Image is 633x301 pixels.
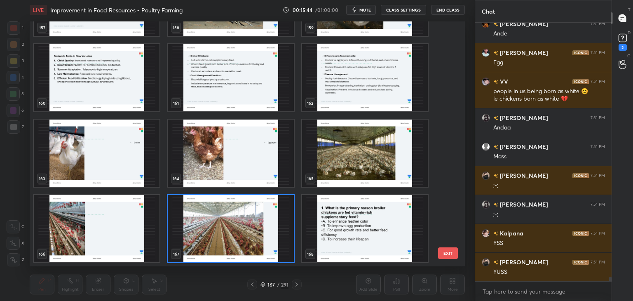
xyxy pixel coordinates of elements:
[493,116,498,120] img: no-rating-badge.077c3623.svg
[498,258,548,266] h6: [PERSON_NAME]
[498,229,523,238] h6: Kalpana
[628,7,631,13] p: T
[482,172,490,180] img: 2fe265a9731a4b86821b1473562dba64.jpg
[493,80,498,84] img: no-rating-badge.077c3623.svg
[438,247,458,259] button: EXIT
[277,282,279,287] div: /
[591,231,605,236] div: 7:51 PM
[168,195,293,262] img: 1759241308GCLLO2.pdf
[493,260,498,265] img: no-rating-badge.077c3623.svg
[34,195,159,262] img: 1759241308GCLLO2.pdf
[7,71,24,84] div: 4
[359,7,371,13] span: mute
[493,124,605,132] div: Andaa
[591,260,605,265] div: 7:51 PM
[498,200,548,209] h6: [PERSON_NAME]
[34,44,159,111] img: 1759241308GCLLO2.pdf
[572,260,589,265] img: iconic-dark.1390631f.png
[482,229,490,238] img: b7f4d7c9e45c432ab08d207a26dfd726.jpg
[482,78,490,86] img: 90ab8f789d894e75ae700ac66851f3cb.jpg
[482,49,490,57] img: 287f0b78aed74d8e941a18c778adab1e.jpg
[302,120,428,187] img: 1759241308GCLLO2.pdf
[431,5,465,15] button: End Class
[482,258,490,266] img: 2fe265a9731a4b86821b1473562dba64.jpg
[493,268,605,276] div: YUSS
[493,59,605,67] div: Egg
[482,143,490,151] img: default.png
[572,79,589,84] img: iconic-dark.1390631f.png
[7,120,24,134] div: 7
[498,142,548,151] h6: [PERSON_NAME]
[302,195,428,262] img: 1759241308GCLLO2.pdf
[493,239,605,247] div: YSS
[498,19,548,28] h6: [PERSON_NAME]
[498,113,548,122] h6: [PERSON_NAME]
[168,44,293,111] img: 1759241308GCLLO2.pdf
[493,231,498,236] img: no-rating-badge.077c3623.svg
[482,20,490,28] img: 2fa07b8380ed4c1ca431e52755af2621.jpg
[7,220,24,233] div: C
[591,115,605,120] div: 7:51 PM
[7,237,24,250] div: X
[591,173,605,178] div: 7:51 PM
[591,79,605,84] div: 7:51 PM
[281,281,288,288] div: 291
[482,114,490,122] img: f1863600dc364ff29c93ee52cc27e4d1.jpg
[168,120,293,187] img: 1759241308GCLLO2.pdf
[7,54,24,68] div: 3
[493,174,498,178] img: no-rating-badge.077c3623.svg
[572,50,589,55] img: iconic-dark.1390631f.png
[30,5,47,15] div: LIVE
[7,21,23,35] div: 1
[475,0,502,22] p: Chat
[591,202,605,207] div: 7:51 PM
[572,173,589,178] img: iconic-dark.1390631f.png
[498,171,548,180] h6: [PERSON_NAME]
[572,231,589,236] img: iconic-dark.1390631f.png
[591,144,605,149] div: 7:51 PM
[591,21,605,26] div: 7:51 PM
[50,6,183,14] h4: Improvement in Food Resources - Poultry Farming
[482,200,490,209] img: f1863600dc364ff29c93ee52cc27e4d1.jpg
[591,50,605,55] div: 7:51 PM
[493,153,605,161] div: Mass
[498,77,508,86] h6: VV
[627,53,631,59] p: G
[34,120,159,187] img: 1759241308GCLLO2.pdf
[493,202,498,207] img: no-rating-badge.077c3623.svg
[7,104,24,117] div: 6
[7,87,24,101] div: 5
[7,38,24,51] div: 2
[302,44,428,111] img: 1759241308GCLLO2.pdf
[493,22,498,26] img: no-rating-badge.077c3623.svg
[619,44,627,51] div: 2
[493,181,605,190] div: ;-;
[381,5,426,15] button: CLASS SETTINGS
[493,51,498,55] img: no-rating-badge.077c3623.svg
[628,30,631,36] p: D
[498,48,548,57] h6: [PERSON_NAME]
[30,21,450,266] div: grid
[7,253,24,266] div: Z
[493,30,605,38] div: Ande
[493,145,498,149] img: no-rating-badge.077c3623.svg
[493,87,605,103] div: people in us being born as white 😊 le chickens born as white 💔
[493,210,605,219] div: ;-;
[267,282,275,287] div: 167
[475,23,612,282] div: grid
[346,5,376,15] button: mute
